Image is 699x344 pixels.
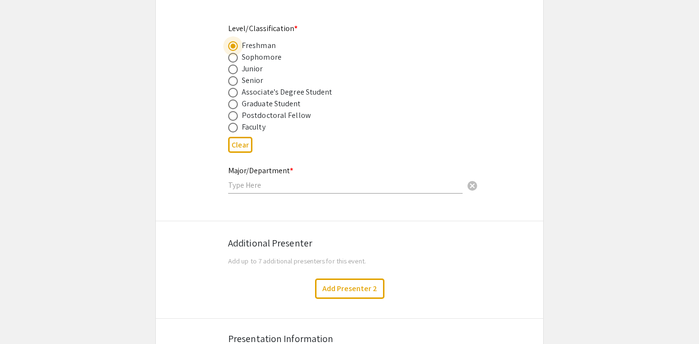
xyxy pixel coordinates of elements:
input: Type Here [228,180,463,190]
div: Faculty [242,121,266,133]
div: Junior [242,63,263,75]
mat-label: Major/Department [228,165,293,176]
div: Additional Presenter [228,236,471,250]
button: Add Presenter 2 [315,278,384,299]
iframe: Chat [7,300,41,337]
span: cancel [466,180,478,192]
button: Clear [463,176,482,195]
div: Associate's Degree Student [242,86,333,98]
div: Freshman [242,40,276,51]
mat-label: Level/Classification [228,23,298,33]
span: Add up to 7 additional presenters for this event. [228,256,366,265]
div: Sophomore [242,51,282,63]
button: Clear [228,137,252,153]
div: Postdoctoral Fellow [242,110,311,121]
div: Graduate Student [242,98,301,110]
div: Senior [242,75,264,86]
